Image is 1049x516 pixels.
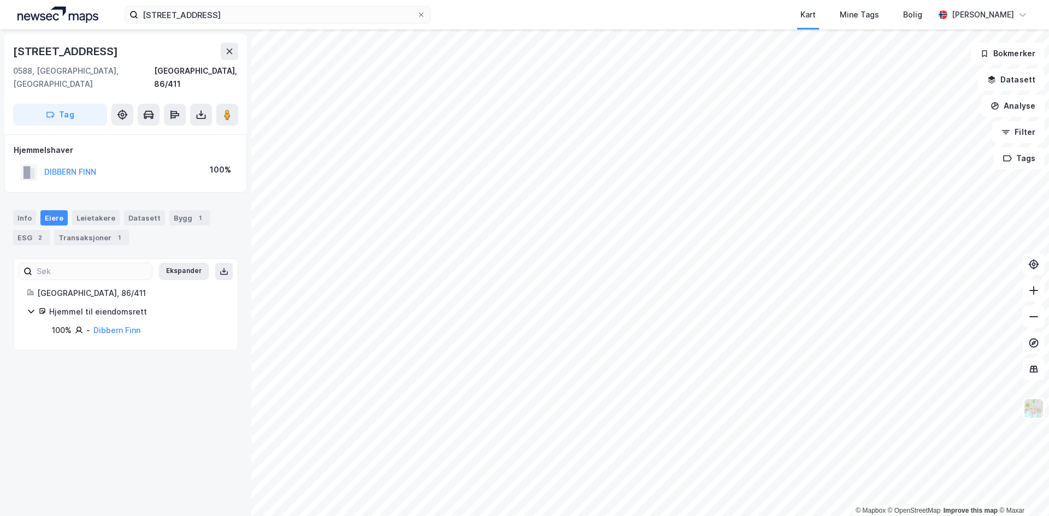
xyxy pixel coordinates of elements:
[72,210,120,226] div: Leietakere
[124,210,165,226] div: Datasett
[114,232,125,243] div: 1
[86,324,90,337] div: -
[856,507,886,514] a: Mapbox
[52,324,72,337] div: 100%
[981,95,1045,117] button: Analyse
[994,464,1049,516] iframe: Chat Widget
[49,305,225,318] div: Hjemmel til eiendomsrett
[994,464,1049,516] div: Kontrollprogram for chat
[40,210,68,226] div: Eiere
[800,8,816,21] div: Kart
[34,232,45,243] div: 2
[13,64,154,91] div: 0588, [GEOGRAPHIC_DATA], [GEOGRAPHIC_DATA]
[944,507,998,514] a: Improve this map
[93,325,140,335] a: Dibbern Finn
[17,7,98,23] img: logo.a4113a55bc3d86da70a041830d287a7e.svg
[903,8,922,21] div: Bolig
[994,147,1045,169] button: Tags
[159,263,209,280] button: Ekspander
[32,263,152,280] input: Søk
[13,104,107,126] button: Tag
[971,43,1045,64] button: Bokmerker
[13,230,50,245] div: ESG
[13,210,36,226] div: Info
[169,210,210,226] div: Bygg
[154,64,238,91] div: [GEOGRAPHIC_DATA], 86/411
[138,7,417,23] input: Søk på adresse, matrikkel, gårdeiere, leietakere eller personer
[1023,398,1044,419] img: Z
[37,287,225,300] div: [GEOGRAPHIC_DATA], 86/411
[888,507,941,514] a: OpenStreetMap
[210,163,231,176] div: 100%
[14,144,238,157] div: Hjemmelshaver
[840,8,879,21] div: Mine Tags
[195,212,205,223] div: 1
[992,121,1045,143] button: Filter
[952,8,1014,21] div: [PERSON_NAME]
[978,69,1045,91] button: Datasett
[13,43,120,60] div: [STREET_ADDRESS]
[54,230,129,245] div: Transaksjoner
